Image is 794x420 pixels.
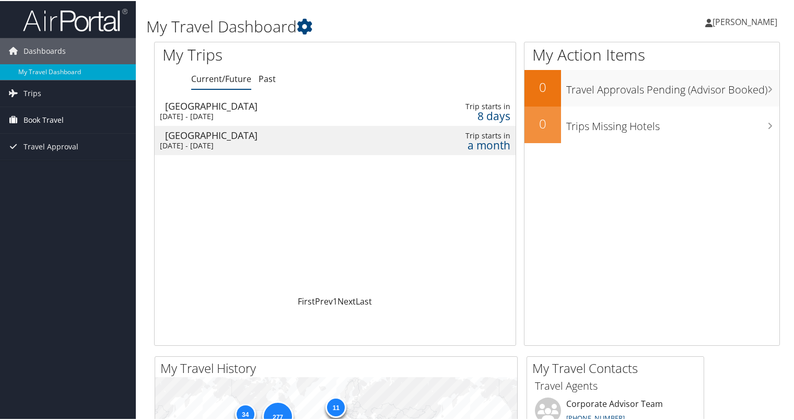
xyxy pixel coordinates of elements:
[315,295,333,306] a: Prev
[713,15,777,27] span: [PERSON_NAME]
[298,295,315,306] a: First
[24,106,64,132] span: Book Travel
[259,72,276,84] a: Past
[24,79,41,106] span: Trips
[433,110,510,120] div: 8 days
[165,130,397,139] div: [GEOGRAPHIC_DATA]
[24,133,78,159] span: Travel Approval
[24,37,66,63] span: Dashboards
[160,111,392,120] div: [DATE] - [DATE]
[433,101,510,110] div: Trip starts in
[165,100,397,110] div: [GEOGRAPHIC_DATA]
[160,358,517,376] h2: My Travel History
[23,7,127,31] img: airportal-logo.png
[566,113,779,133] h3: Trips Missing Hotels
[337,295,356,306] a: Next
[705,5,788,37] a: [PERSON_NAME]
[433,139,510,149] div: a month
[524,114,561,132] h2: 0
[532,358,704,376] h2: My Travel Contacts
[524,43,779,65] h1: My Action Items
[191,72,251,84] a: Current/Future
[333,295,337,306] a: 1
[524,69,779,106] a: 0Travel Approvals Pending (Advisor Booked)
[162,43,357,65] h1: My Trips
[566,76,779,96] h3: Travel Approvals Pending (Advisor Booked)
[160,140,392,149] div: [DATE] - [DATE]
[146,15,574,37] h1: My Travel Dashboard
[524,77,561,95] h2: 0
[535,378,696,392] h3: Travel Agents
[524,106,779,142] a: 0Trips Missing Hotels
[356,295,372,306] a: Last
[433,130,510,139] div: Trip starts in
[325,396,346,417] div: 11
